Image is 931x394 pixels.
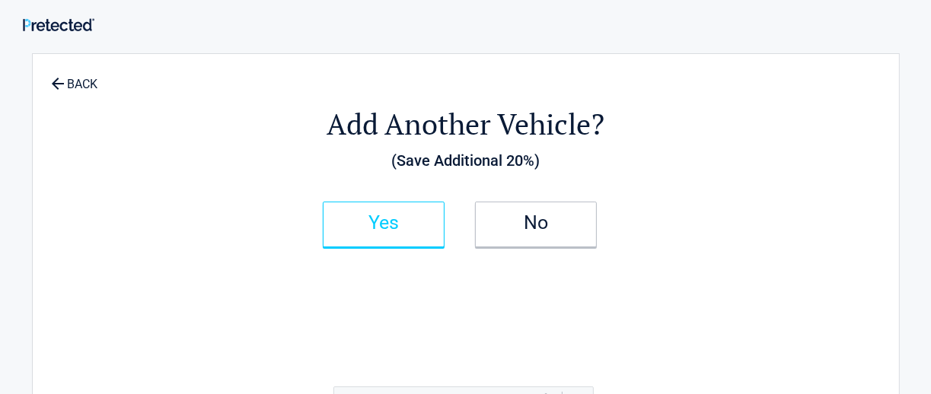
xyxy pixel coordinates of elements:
[48,64,101,91] a: BACK
[116,148,815,173] h3: (Save Additional 20%)
[116,105,815,144] h2: Add Another Vehicle?
[491,218,581,228] h2: No
[339,218,429,228] h2: Yes
[23,18,94,31] img: Main Logo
